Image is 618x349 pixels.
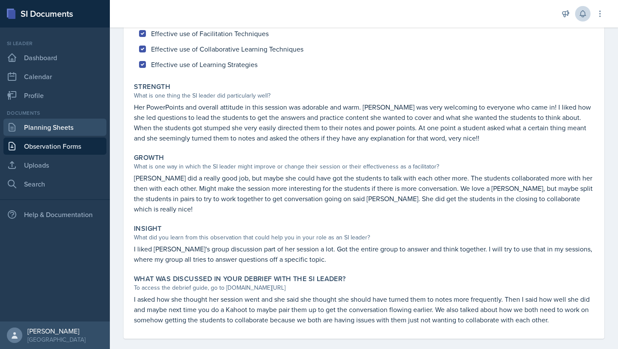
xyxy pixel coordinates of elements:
[134,233,594,242] div: What did you learn from this observation that could help you in your role as an SI leader?
[3,40,106,47] div: Si leader
[3,109,106,117] div: Documents
[27,335,85,344] div: [GEOGRAPHIC_DATA]
[134,224,162,233] label: Insight
[134,162,594,171] div: What is one way in which the SI leader might improve or change their session or their effectivene...
[3,119,106,136] a: Planning Sheets
[27,327,85,335] div: [PERSON_NAME]
[134,153,164,162] label: Growth
[3,175,106,193] a: Search
[134,275,346,283] label: What was discussed in your debrief with the SI Leader?
[134,102,594,143] p: Her PowerPoints and overall attitude in this session was adorable and warm. [PERSON_NAME] was ver...
[134,91,594,100] div: What is one thing the SI leader did particularly well?
[3,138,106,155] a: Observation Forms
[134,244,594,264] p: I liked [PERSON_NAME]'s group discussion part of her session a lot. Got the entire group to answe...
[3,156,106,174] a: Uploads
[134,283,594,292] div: To access the debrief guide, go to [DOMAIN_NAME][URL]
[3,68,106,85] a: Calendar
[3,49,106,66] a: Dashboard
[134,294,594,325] p: I asked how she thought her session went and she said she thought she should have turned them to ...
[134,83,170,91] label: Strength
[134,173,594,214] p: [PERSON_NAME] did a really good job, but maybe she could have got the students to talk with each ...
[3,87,106,104] a: Profile
[3,206,106,223] div: Help & Documentation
